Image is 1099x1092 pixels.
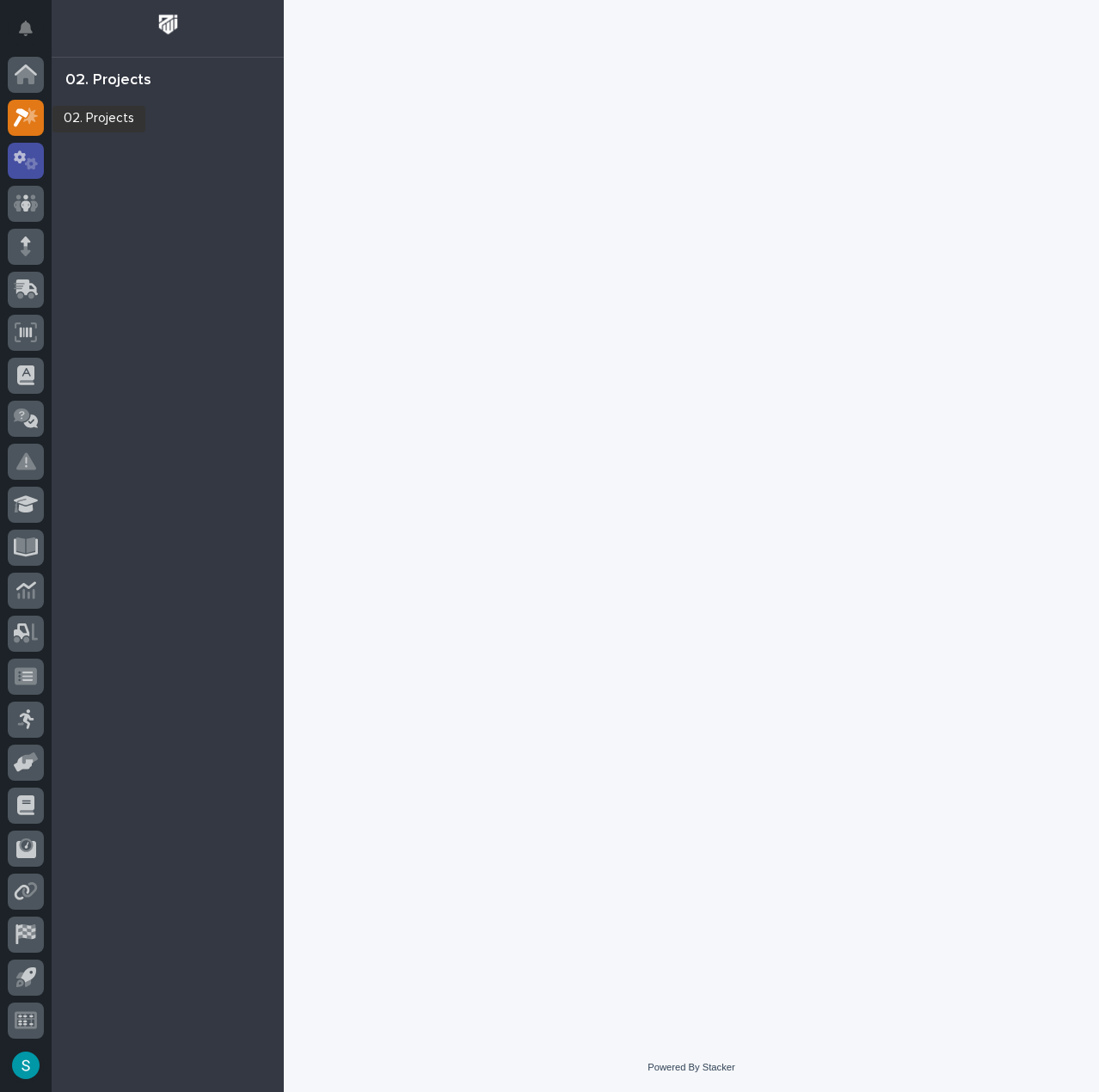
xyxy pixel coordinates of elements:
[152,9,184,40] img: Workspace Logo
[8,10,44,46] button: Notifications
[8,1047,44,1083] button: users-avatar
[21,21,44,48] div: Notifications
[648,1062,734,1072] a: Powered By Stacker
[65,71,151,90] div: 02. Projects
